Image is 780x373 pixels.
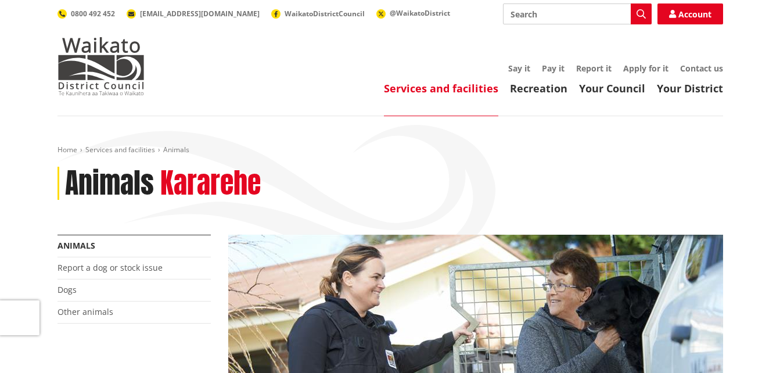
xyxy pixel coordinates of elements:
[271,9,365,19] a: WaikatoDistrictCouncil
[376,8,450,18] a: @WaikatoDistrict
[57,37,145,95] img: Waikato District Council - Te Kaunihera aa Takiwaa o Waikato
[57,306,113,317] a: Other animals
[140,9,260,19] span: [EMAIL_ADDRESS][DOMAIN_NAME]
[576,63,612,74] a: Report it
[657,81,723,95] a: Your District
[57,9,115,19] a: 0800 492 452
[579,81,645,95] a: Your Council
[65,167,154,200] h1: Animals
[390,8,450,18] span: @WaikatoDistrict
[657,3,723,24] a: Account
[71,9,115,19] span: 0800 492 452
[85,145,155,155] a: Services and facilities
[57,284,77,295] a: Dogs
[285,9,365,19] span: WaikatoDistrictCouncil
[510,81,567,95] a: Recreation
[57,145,723,155] nav: breadcrumb
[160,167,261,200] h2: Kararehe
[508,63,530,74] a: Say it
[57,240,95,251] a: Animals
[127,9,260,19] a: [EMAIL_ADDRESS][DOMAIN_NAME]
[542,63,565,74] a: Pay it
[57,262,163,273] a: Report a dog or stock issue
[623,63,668,74] a: Apply for it
[57,145,77,155] a: Home
[680,63,723,74] a: Contact us
[503,3,652,24] input: Search input
[163,145,189,155] span: Animals
[384,81,498,95] a: Services and facilities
